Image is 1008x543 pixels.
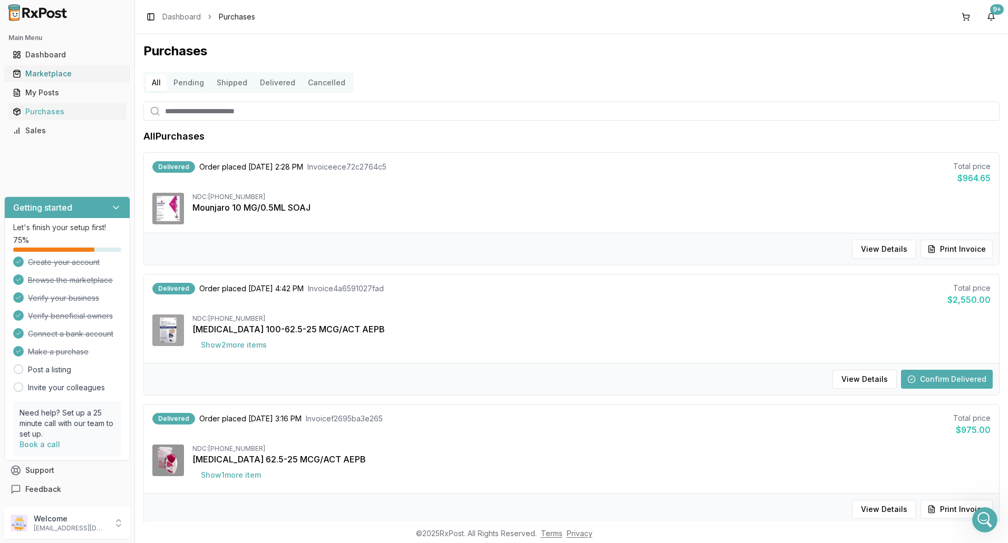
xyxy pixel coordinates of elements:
[46,48,194,79] div: and yes, [PERSON_NAME] doesnt always knoe what were are looking for as we are running scripts lol
[13,68,122,79] div: Marketplace
[852,500,916,519] button: View Details
[8,64,126,83] a: Marketplace
[8,83,126,102] a: My Posts
[165,4,185,24] button: Home
[108,284,202,308] div: 15 fifteen not 115 lol
[7,4,27,24] button: go back
[28,257,100,268] span: Create your account
[33,345,42,353] button: Gif picker
[306,413,383,424] span: Invoice f2695ba3e265
[192,323,991,335] div: [MEDICAL_DATA] 100-62.5-25 MCG/ACT AEPB
[4,103,130,120] button: Purchases
[990,4,1004,15] div: 9+
[30,6,47,23] img: Profile image for Manuel
[152,314,184,346] img: Trelegy Ellipta 100-62.5-25 MCG/ACT AEPB
[38,42,202,85] div: and yes, [PERSON_NAME] doesnt always knoe what were are looking for as we are running scripts lol
[8,209,202,240] div: JEFFREY says…
[567,529,593,538] a: Privacy
[192,193,991,201] div: NDC: [PHONE_NUMBER]
[8,284,202,316] div: JEFFREY says…
[16,345,25,353] button: Emoji picker
[901,370,993,389] button: Confirm Delivered
[34,524,107,532] p: [EMAIL_ADDRESS][DOMAIN_NAME]
[4,84,130,101] button: My Posts
[167,74,210,91] a: Pending
[8,34,126,42] h2: Main Menu
[832,370,897,389] button: View Details
[192,445,991,453] div: NDC: [PHONE_NUMBER]
[307,162,386,172] span: Invoice ece72c2764c5
[143,129,205,144] h1: All Purchases
[192,201,991,214] div: Mounjaro 10 MG/0.5ML SOAJ
[920,240,993,259] button: Print Invoice
[9,323,202,341] textarea: Message…
[8,94,202,146] div: Manuel says…
[162,12,201,22] a: Dashboard
[51,5,120,13] h1: [PERSON_NAME]
[25,484,61,495] span: Feedback
[4,480,130,499] button: Feedback
[13,222,121,233] p: Let's finish your setup first!
[181,341,198,358] button: Send a message…
[11,515,27,531] img: User avatar
[13,50,122,60] div: Dashboard
[152,413,195,424] div: Delivered
[13,201,72,214] h3: Getting started
[199,283,304,294] span: Order placed [DATE] 4:42 PM
[13,87,122,98] div: My Posts
[852,240,916,259] button: View Details
[4,122,130,139] button: Sales
[947,283,991,293] div: Total price
[28,364,71,375] a: Post a listing
[152,283,195,294] div: Delivered
[199,162,303,172] span: Order placed [DATE] 2:28 PM
[192,314,991,323] div: NDC: [PHONE_NUMBER]
[51,13,98,24] p: Active 1h ago
[210,74,254,91] button: Shipped
[17,183,101,194] div: Oh ok sorry about that
[953,413,991,423] div: Total price
[4,4,72,21] img: RxPost Logo
[8,177,109,200] div: Oh ok sorry about that
[308,283,384,294] span: Invoice 4a6591027fad
[137,209,202,232] div: NO PROBLEM
[28,311,113,321] span: Verify beneficial owners
[254,74,302,91] button: Delivered
[13,106,122,117] div: Purchases
[192,453,991,466] div: [MEDICAL_DATA] 62.5-25 MCG/ACT AEPB
[953,161,991,172] div: Total price
[28,382,105,393] a: Invite your colleagues
[46,246,194,277] div: If by cahnce you can find [MEDICAL_DATA] 5mg we would take like 13 or 115
[983,8,1000,25] button: 9+
[8,94,173,137] div: [MEDICAL_DATA] is in the order with the mounjaros. Ill try to find another 7.5mg sorry lol
[302,74,352,91] button: Cancelled
[143,43,1000,60] h1: Purchases
[28,293,99,303] span: Verify your business
[8,240,202,284] div: JEFFREY says…
[34,514,107,524] p: Welcome
[162,12,255,22] nav: breadcrumb
[953,423,991,436] div: $975.00
[90,146,202,169] div: OK. bUT i NEED ANOTHER
[98,152,194,163] div: OK. bUT i NEED ANOTHER
[8,42,202,94] div: JEFFREY says…
[28,329,113,339] span: Connect a bank account
[28,275,113,285] span: Browse the marketplace
[20,440,60,449] a: Book a call
[4,461,130,480] button: Support
[17,100,164,131] div: [MEDICAL_DATA] is in the order with the mounjaros. Ill try to find another 7.5mg sorry lol
[219,12,255,22] span: Purchases
[541,529,563,538] a: Terms
[4,65,130,82] button: Marketplace
[185,4,204,23] div: Close
[8,45,126,64] a: Dashboard
[8,316,173,349] div: Might be a bit difficult but ill accept the challenge trying to find
[152,161,195,173] div: Delivered
[8,121,126,140] a: Sales
[38,240,202,283] div: If by cahnce you can find [MEDICAL_DATA] 5mg we would take like 13 or 115
[953,172,991,184] div: $964.65
[8,146,202,177] div: JEFFREY says…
